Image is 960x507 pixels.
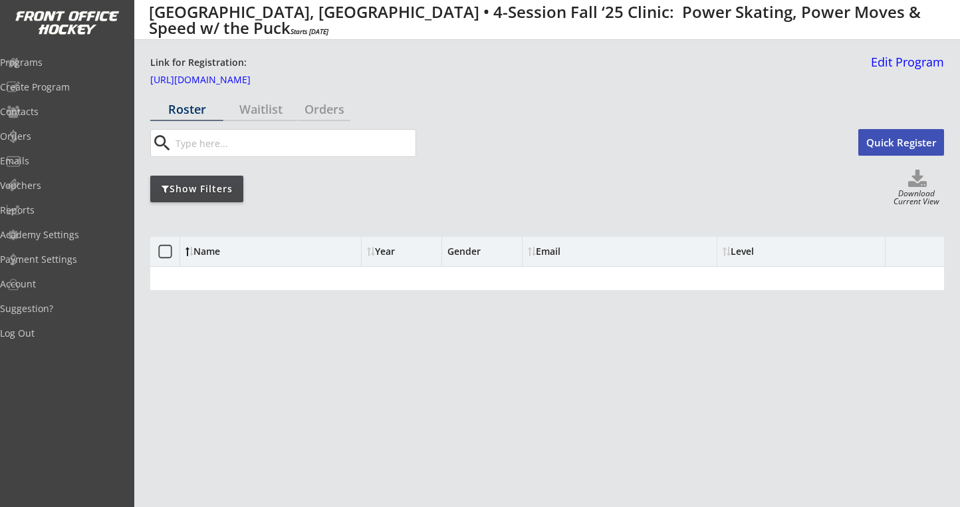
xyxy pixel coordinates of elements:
a: Edit Program [866,56,944,79]
div: Show Filters [150,182,243,196]
div: Year [367,247,436,256]
button: search [151,132,173,154]
div: Waitlist [224,103,297,115]
input: Type here... [173,130,416,156]
div: Email [528,247,648,256]
div: Link for Registration: [150,56,249,70]
div: Level [723,247,842,256]
button: Click to download full roster. Your browser settings may try to block it, check your security set... [891,170,944,190]
div: Download Current View [889,190,944,208]
div: Gender [447,247,487,256]
div: Orders [298,103,350,115]
div: Name [185,247,294,256]
button: Quick Register [858,129,944,156]
div: Roster [150,103,223,115]
em: Starts [DATE] [291,27,328,36]
img: FOH%20White%20Logo%20Transparent.png [15,11,120,35]
a: [URL][DOMAIN_NAME] [150,75,283,90]
div: [GEOGRAPHIC_DATA], [GEOGRAPHIC_DATA] • 4-Session Fall ‘25 Clinic: Power Skating, Power Moves & Sp... [149,4,949,36]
